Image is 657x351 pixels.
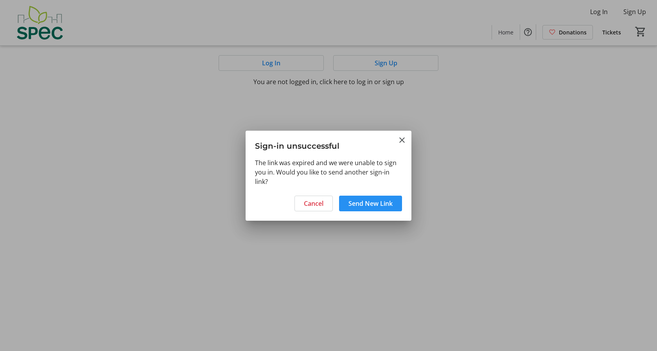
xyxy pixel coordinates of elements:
span: Send New Link [348,199,393,208]
span: Cancel [304,199,323,208]
div: The link was expired and we were unable to sign you in. Would you like to send another sign-in link? [246,158,411,191]
button: Close [397,135,407,145]
button: Cancel [294,196,333,211]
button: Send New Link [339,196,402,211]
h3: Sign-in unsuccessful [246,131,411,158]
